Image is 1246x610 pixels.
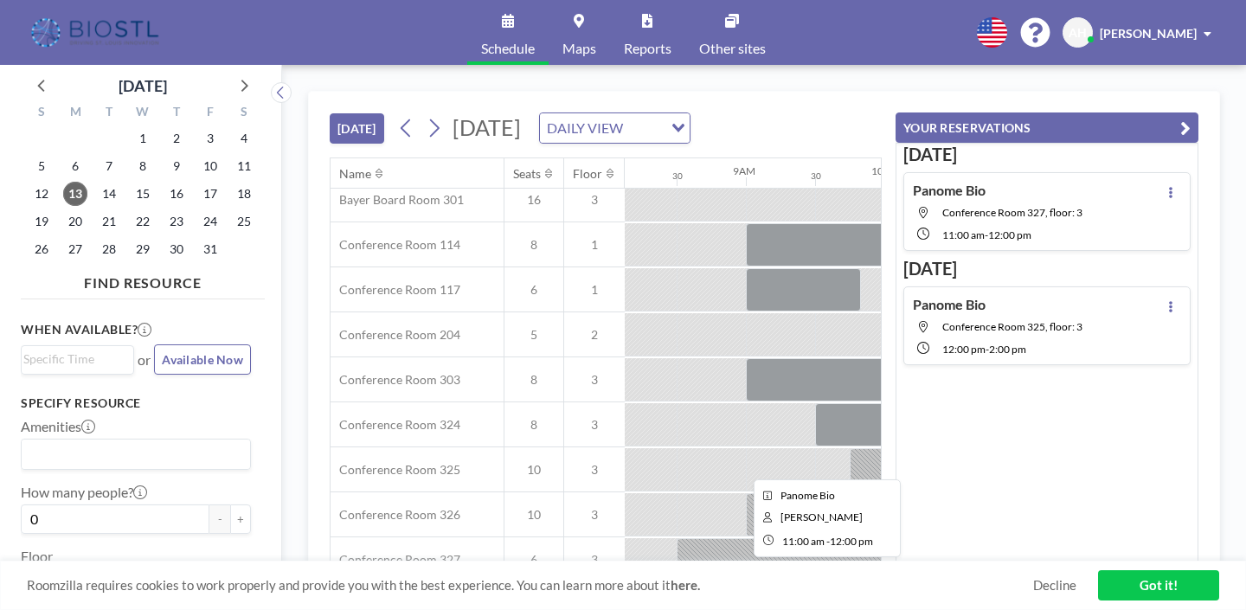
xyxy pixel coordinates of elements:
[331,327,460,343] span: Conference Room 204
[21,395,251,411] h3: Specify resource
[97,209,121,234] span: Tuesday, October 21, 2025
[331,372,460,388] span: Conference Room 303
[513,166,541,182] div: Seats
[504,372,563,388] span: 8
[540,113,690,143] div: Search for option
[1069,25,1087,41] span: AH
[162,352,243,367] span: Available Now
[780,489,835,502] span: Panome Bio
[671,577,700,593] a: here.
[164,209,189,234] span: Thursday, October 23, 2025
[453,114,521,140] span: [DATE]
[63,154,87,178] span: Monday, October 6, 2025
[942,206,1082,219] span: Conference Room 327, floor: 3
[672,170,683,182] div: 30
[331,552,460,568] span: Conference Room 327
[21,484,147,501] label: How many people?
[198,237,222,261] span: Friday, October 31, 2025
[504,327,563,343] span: 5
[780,510,863,523] span: Alexandra Harrison
[989,343,1026,356] span: 2:00 PM
[564,552,625,568] span: 3
[23,350,124,369] input: Search for option
[564,507,625,523] span: 3
[29,154,54,178] span: Sunday, October 5, 2025
[21,418,95,435] label: Amenities
[504,507,563,523] span: 10
[29,237,54,261] span: Sunday, October 26, 2025
[97,182,121,206] span: Tuesday, October 14, 2025
[942,320,1082,333] span: Conference Room 325, floor: 3
[624,42,671,55] span: Reports
[29,209,54,234] span: Sunday, October 19, 2025
[21,548,53,565] label: Floor
[131,182,155,206] span: Wednesday, October 15, 2025
[826,535,830,548] span: -
[871,164,900,177] div: 10AM
[131,237,155,261] span: Wednesday, October 29, 2025
[564,327,625,343] span: 2
[232,126,256,151] span: Saturday, October 4, 2025
[481,42,535,55] span: Schedule
[564,282,625,298] span: 1
[164,126,189,151] span: Thursday, October 2, 2025
[811,170,821,182] div: 30
[913,182,986,199] h4: Panome Bio
[159,102,193,125] div: T
[198,126,222,151] span: Friday, October 3, 2025
[331,282,460,298] span: Conference Room 117
[330,113,384,144] button: [DATE]
[339,166,371,182] div: Name
[232,154,256,178] span: Saturday, October 11, 2025
[331,462,460,478] span: Conference Room 325
[942,228,985,241] span: 11:00 AM
[126,102,160,125] div: W
[164,154,189,178] span: Thursday, October 9, 2025
[913,296,986,313] h4: Panome Bio
[193,102,227,125] div: F
[331,507,460,523] span: Conference Room 326
[1033,577,1076,594] a: Decline
[699,42,766,55] span: Other sites
[562,42,596,55] span: Maps
[198,182,222,206] span: Friday, October 17, 2025
[119,74,167,98] div: [DATE]
[573,166,602,182] div: Floor
[29,182,54,206] span: Sunday, October 12, 2025
[22,346,133,372] div: Search for option
[131,154,155,178] span: Wednesday, October 8, 2025
[63,209,87,234] span: Monday, October 20, 2025
[331,237,460,253] span: Conference Room 114
[138,351,151,369] span: or
[97,237,121,261] span: Tuesday, October 28, 2025
[504,282,563,298] span: 6
[564,372,625,388] span: 3
[63,237,87,261] span: Monday, October 27, 2025
[131,126,155,151] span: Wednesday, October 1, 2025
[227,102,260,125] div: S
[131,209,155,234] span: Wednesday, October 22, 2025
[59,102,93,125] div: M
[230,504,251,534] button: +
[903,144,1191,165] h3: [DATE]
[198,154,222,178] span: Friday, October 10, 2025
[543,117,626,139] span: DAILY VIEW
[903,258,1191,279] h3: [DATE]
[27,577,1033,594] span: Roomzilla requires cookies to work properly and provide you with the best experience. You can lea...
[985,228,988,241] span: -
[21,267,265,292] h4: FIND RESOURCE
[154,344,251,375] button: Available Now
[504,237,563,253] span: 8
[232,209,256,234] span: Saturday, October 25, 2025
[564,462,625,478] span: 3
[1100,26,1197,41] span: [PERSON_NAME]
[25,102,59,125] div: S
[733,164,755,177] div: 9AM
[23,443,241,466] input: Search for option
[942,343,986,356] span: 12:00 PM
[28,16,165,50] img: organization-logo
[1098,570,1219,600] a: Got it!
[63,182,87,206] span: Monday, October 13, 2025
[988,228,1031,241] span: 12:00 PM
[331,417,460,433] span: Conference Room 324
